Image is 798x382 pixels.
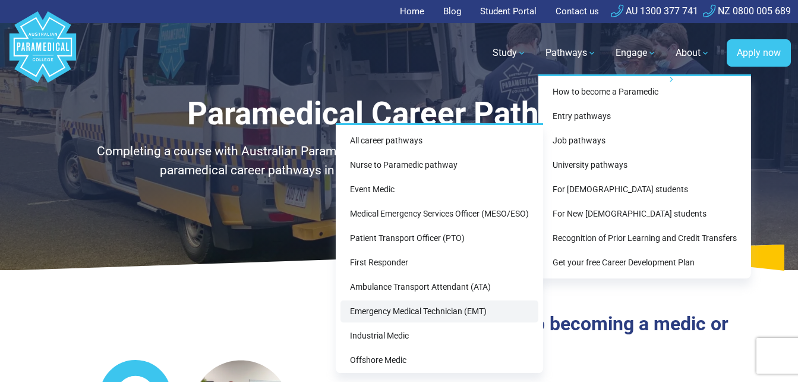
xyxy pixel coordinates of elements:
[543,227,746,249] a: Recognition of Prior Learning and Credit Transfers
[608,36,664,70] a: Engage
[543,154,746,176] a: University pathways
[340,300,538,322] a: Emergency Medical Technician (EMT)
[703,5,791,17] a: NZ 0800 005 689
[340,325,538,347] a: Industrial Medic
[543,203,746,225] a: For New [DEMOGRAPHIC_DATA] students
[538,74,751,278] div: Pathways
[66,95,732,133] h1: Paramedical Career Pathways
[340,179,538,201] a: Event Medic
[543,81,746,103] a: How to become a Paramedic
[340,154,538,176] a: Nurse to Paramedic pathway
[340,349,538,371] a: Offshore Medic
[340,130,538,152] a: All career pathways
[543,130,746,152] a: Job pathways
[543,252,746,274] a: Get your free Career Development Plan
[538,36,604,70] a: Pathways
[668,36,717,70] a: About
[336,123,543,373] div: Entry pathways
[340,203,538,225] a: Medical Emergency Services Officer (MESO/ESO)
[543,179,746,201] a: For [DEMOGRAPHIC_DATA] students
[340,227,538,249] a: Patient Transport Officer (PTO)
[727,39,791,67] a: Apply now
[340,252,538,274] a: First Responder
[543,105,746,127] a: Entry pathways
[7,23,78,83] a: Australian Paramedical College
[406,312,791,358] h2: Your pathway to becoming a medic or paramedic
[340,276,538,298] a: Ambulance Transport Attendant (ATA)
[485,36,534,70] a: Study
[611,5,698,17] a: AU 1300 377 741
[66,142,732,180] p: Completing a course with Australian Paramedical College could open the doors to a whole range of ...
